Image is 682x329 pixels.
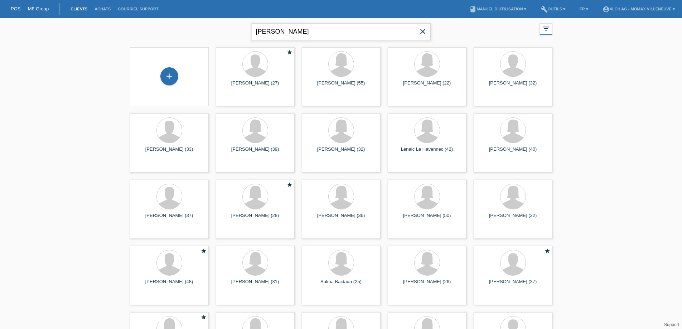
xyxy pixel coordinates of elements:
[479,146,547,158] div: [PERSON_NAME] (40)
[222,80,289,92] div: [PERSON_NAME] (27)
[603,6,610,13] i: account_circle
[466,7,529,11] a: bookManuel d’utilisation ▾
[664,322,679,327] a: Support
[252,23,431,40] input: Recherche...
[287,182,292,188] i: star
[161,70,178,82] div: Enregistrer le client
[67,7,91,11] a: Clients
[201,314,207,320] i: star
[201,248,207,254] i: star
[576,7,592,11] a: FR ▾
[537,7,569,11] a: buildOutils ▾
[308,213,375,224] div: [PERSON_NAME] (36)
[545,248,550,254] i: star
[308,146,375,158] div: [PERSON_NAME] (32)
[136,279,203,290] div: [PERSON_NAME] (48)
[222,279,289,290] div: [PERSON_NAME] (31)
[599,7,678,11] a: account_circleXLCH AG - Mömax Villeneuve ▾
[419,27,427,36] i: close
[393,146,461,158] div: Lenaic Le Havennec (42)
[541,6,548,13] i: build
[11,6,49,11] a: POS — MF Group
[222,213,289,224] div: [PERSON_NAME] (28)
[308,80,375,92] div: [PERSON_NAME] (55)
[222,146,289,158] div: [PERSON_NAME] (39)
[287,49,292,55] i: star
[114,7,162,11] a: Courriel Support
[136,213,203,224] div: [PERSON_NAME] (37)
[479,213,547,224] div: [PERSON_NAME] (32)
[393,80,461,92] div: [PERSON_NAME] (22)
[393,279,461,290] div: [PERSON_NAME] (26)
[469,6,477,13] i: book
[479,80,547,92] div: [PERSON_NAME] (32)
[308,279,375,290] div: Salma Baidada (25)
[136,146,203,158] div: [PERSON_NAME] (33)
[479,279,547,290] div: [PERSON_NAME] (37)
[542,25,550,33] i: filter_list
[393,213,461,224] div: [PERSON_NAME] (50)
[91,7,114,11] a: Achats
